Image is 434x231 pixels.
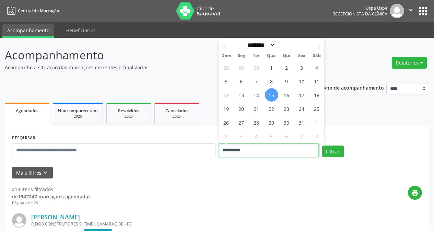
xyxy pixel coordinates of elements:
[31,221,319,227] div: R DOS CONSTRUTORES 9, TIMBI, CAMARAGIBE - PE
[12,213,26,228] img: img
[404,4,417,18] button: 
[249,54,264,58] span: Ter
[12,200,91,206] div: Página 1 de 28
[295,129,308,143] span: Novembro 7, 2025
[118,108,139,114] span: Resolvidos
[250,129,263,143] span: Novembro 4, 2025
[220,102,233,115] span: Outubro 19, 2025
[220,61,233,74] span: Setembro 28, 2025
[16,108,38,114] span: Agendados
[220,129,233,143] span: Novembro 2, 2025
[234,54,249,58] span: Seg
[265,88,278,102] span: Outubro 15, 2025
[295,116,308,129] span: Outubro 31, 2025
[5,47,302,64] p: Acompanhamento
[280,74,293,88] span: Outubro 9, 2025
[280,102,293,115] span: Outubro 23, 2025
[295,102,308,115] span: Outubro 24, 2025
[310,88,324,102] span: Outubro 18, 2025
[235,88,248,102] span: Outubro 13, 2025
[250,74,263,88] span: Outubro 7, 2025
[5,5,59,16] a: Central de Marcação
[332,11,387,17] span: Recepcionista da clínica
[265,102,278,115] span: Outubro 22, 2025
[264,54,279,58] span: Qua
[58,114,98,119] div: 2025
[392,57,427,69] button: Relatórios
[18,8,59,14] span: Central de Marcação
[332,5,387,11] div: Uspe Uspe
[61,24,101,36] a: Beneficiários
[310,74,324,88] span: Outubro 11, 2025
[112,114,146,119] div: 2025
[390,4,404,18] img: img
[250,116,263,129] span: Outubro 28, 2025
[250,61,263,74] span: Setembro 30, 2025
[235,129,248,143] span: Novembro 3, 2025
[235,61,248,74] span: Setembro 29, 2025
[31,213,80,221] a: [PERSON_NAME]
[219,54,234,58] span: Dom
[294,54,309,58] span: Sex
[265,116,278,129] span: Outubro 29, 2025
[275,42,298,49] input: Year
[310,102,324,115] span: Outubro 25, 2025
[295,74,308,88] span: Outubro 10, 2025
[160,114,194,119] div: 2025
[309,54,324,58] span: Sáb
[265,129,278,143] span: Novembro 5, 2025
[5,64,302,71] p: Acompanhe a situação das marcações correntes e finalizadas
[245,42,275,49] select: Month
[417,5,429,17] button: apps
[411,189,419,197] i: print
[323,83,384,92] p: Ano de acompanhamento
[407,6,414,14] i: 
[18,193,91,200] strong: 1942242 marcações agendadas
[265,61,278,74] span: Outubro 1, 2025
[2,24,54,38] a: Acompanhamento
[279,54,294,58] span: Qui
[280,88,293,102] span: Outubro 16, 2025
[12,167,53,179] button: Mais filtroskeyboard_arrow_down
[280,116,293,129] span: Outubro 30, 2025
[250,102,263,115] span: Outubro 21, 2025
[235,102,248,115] span: Outubro 20, 2025
[310,129,324,143] span: Novembro 8, 2025
[295,61,308,74] span: Outubro 3, 2025
[280,129,293,143] span: Novembro 6, 2025
[12,186,91,193] div: 419 itens filtrados
[265,74,278,88] span: Outubro 8, 2025
[235,74,248,88] span: Outubro 6, 2025
[165,108,188,114] span: Cancelados
[12,133,35,143] label: PESQUISAR
[220,116,233,129] span: Outubro 26, 2025
[235,116,248,129] span: Outubro 27, 2025
[310,61,324,74] span: Outubro 4, 2025
[58,108,98,114] span: Não compareceram
[220,88,233,102] span: Outubro 12, 2025
[295,88,308,102] span: Outubro 17, 2025
[310,116,324,129] span: Novembro 1, 2025
[220,74,233,88] span: Outubro 5, 2025
[408,186,422,200] button: print
[322,146,344,157] button: Filtrar
[280,61,293,74] span: Outubro 2, 2025
[12,193,91,200] div: de
[42,169,49,176] i: keyboard_arrow_down
[250,88,263,102] span: Outubro 14, 2025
